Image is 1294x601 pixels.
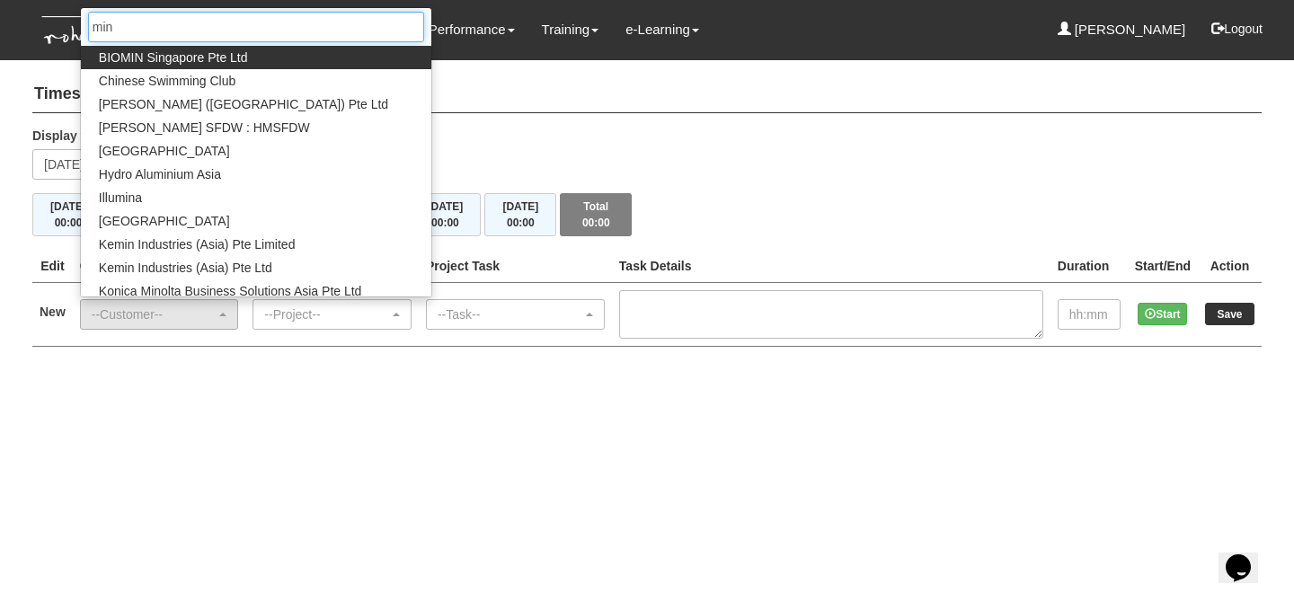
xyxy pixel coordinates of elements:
[431,217,459,229] span: 00:00
[99,165,221,183] span: Hydro Aluminium Asia
[560,193,632,236] button: Total00:00
[99,142,230,160] span: [GEOGRAPHIC_DATA]
[1199,7,1275,50] button: Logout
[40,303,66,321] label: New
[92,305,217,323] div: --Customer--
[32,127,149,145] label: Display the week of
[1058,299,1121,330] input: hh:mm
[1138,303,1187,325] button: Start
[484,193,556,236] button: [DATE]00:00
[32,193,1262,236] div: Timesheet Week Summary
[99,189,142,207] span: Illumina
[88,12,424,42] input: Search
[73,250,246,283] th: Client
[409,193,481,236] button: [DATE]00:00
[80,299,239,330] button: --Customer--
[625,9,699,50] a: e-Learning
[99,49,248,66] span: BIOMIN Singapore Pte Ltd
[32,193,104,236] button: [DATE]00:00
[253,299,412,330] button: --Project--
[582,217,610,229] span: 00:00
[612,250,1050,283] th: Task Details
[1050,250,1128,283] th: Duration
[264,305,389,323] div: --Project--
[1128,250,1198,283] th: Start/End
[55,217,83,229] span: 00:00
[1058,9,1186,50] a: [PERSON_NAME]
[99,259,272,277] span: Kemin Industries (Asia) Pte Ltd
[99,282,362,300] span: Konica Minolta Business Solutions Asia Pte Ltd
[426,299,605,330] button: --Task--
[99,212,230,230] span: [GEOGRAPHIC_DATA]
[1205,303,1254,325] input: Save
[1198,250,1262,283] th: Action
[419,250,612,283] th: Project Task
[438,305,582,323] div: --Task--
[1219,529,1276,583] iframe: chat widget
[542,9,599,50] a: Training
[99,95,388,113] span: [PERSON_NAME] ([GEOGRAPHIC_DATA]) Pte Ltd
[507,217,535,229] span: 00:00
[99,119,310,137] span: [PERSON_NAME] SFDW : HMSFDW
[99,235,296,253] span: Kemin Industries (Asia) Pte Limited
[429,9,515,50] a: Performance
[32,76,1262,113] h4: Timesheets
[99,72,236,90] span: Chinese Swimming Club
[32,250,73,283] th: Edit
